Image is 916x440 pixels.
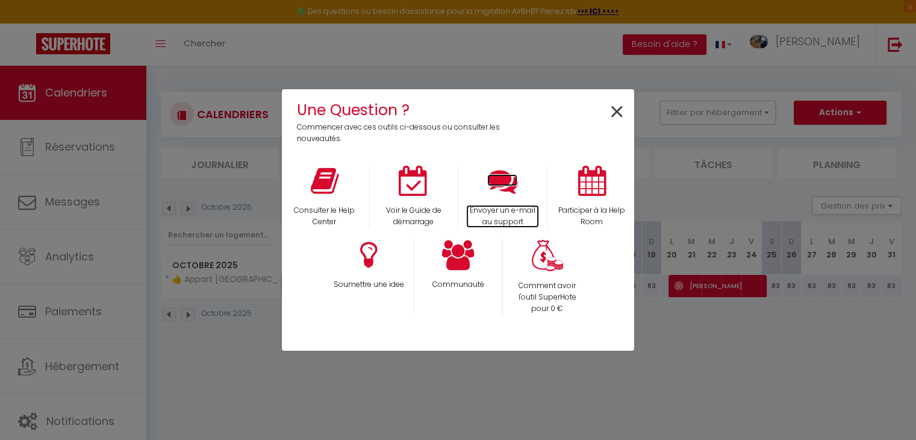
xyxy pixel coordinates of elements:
[466,205,540,228] p: Envoyer un e-mail au support
[288,205,361,228] p: Consulter le Help Center
[511,280,584,315] p: Comment avoir l'outil SuperHote pour 0 €
[555,205,628,228] p: Participer à la Help Room
[532,240,563,272] img: Money bag
[297,122,508,145] p: Commencer avec ces outils ci-dessous ou consulter les nouveautés.
[297,98,508,122] h4: Une Question ?
[609,93,625,131] span: ×
[332,279,406,291] p: Soumettre une idee
[422,279,494,291] p: Communauté
[609,99,625,126] button: Close
[378,205,450,228] p: Voir le Guide de démarrage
